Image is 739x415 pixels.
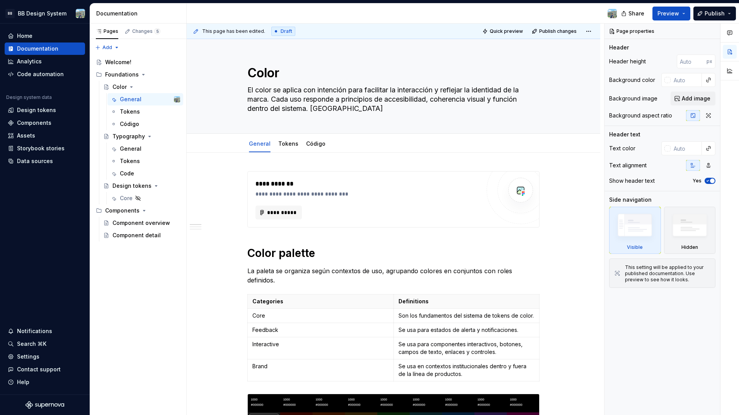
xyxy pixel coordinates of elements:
[247,246,540,260] h1: Color palette
[252,312,389,320] p: Core
[17,327,52,335] div: Notifications
[539,28,577,34] span: Publish changes
[617,7,649,20] button: Share
[107,143,183,155] a: General
[17,353,39,361] div: Settings
[705,10,725,17] span: Publish
[107,192,183,204] a: Core
[93,56,183,68] a: Welcome!
[5,117,85,129] a: Components
[664,207,716,254] div: Hidden
[682,95,710,102] span: Add image
[5,30,85,42] a: Home
[609,177,655,185] div: Show header text
[5,155,85,167] a: Data sources
[93,42,122,53] button: Add
[281,28,292,34] span: Draft
[625,264,710,283] div: This setting will be applied to your published documentation. Use preview to see how it looks.
[398,312,535,320] p: Son los fundamentos del sistema de tokens de color.
[5,43,85,55] a: Documentation
[671,141,702,155] input: Auto
[249,140,271,147] a: General
[275,135,301,151] div: Tokens
[174,96,180,102] img: Sergio
[6,94,52,100] div: Design system data
[627,244,643,250] div: Visible
[107,167,183,180] a: Code
[609,162,647,169] div: Text alignment
[609,196,652,204] div: Side navigation
[105,207,140,214] div: Components
[490,28,523,34] span: Quick preview
[5,104,85,116] a: Design tokens
[247,266,540,285] p: La paleta se organiza según contextos de uso, agrupando colores en conjuntos con roles definidos.
[2,5,88,22] button: BBBB Design SystemSergio
[17,145,65,152] div: Storybook stories
[252,340,389,348] p: Interactive
[120,108,140,116] div: Tokens
[628,10,644,17] span: Share
[398,340,535,356] p: Se usa para componentes interactivos, botones, campos de texto, enlaces y controles.
[5,350,85,363] a: Settings
[107,105,183,118] a: Tokens
[100,130,183,143] a: Typography
[5,55,85,68] a: Analytics
[93,204,183,217] div: Components
[100,229,183,242] a: Component detail
[252,298,389,305] p: Categories
[398,362,535,378] p: Se usa en contextos institucionales dentro y fuera de la línea de productos.
[93,68,183,81] div: Foundations
[120,95,141,103] div: General
[609,145,635,152] div: Text color
[657,10,679,17] span: Preview
[530,26,580,37] button: Publish changes
[652,7,690,20] button: Preview
[693,7,736,20] button: Publish
[17,157,53,165] div: Data sources
[96,28,118,34] div: Pages
[120,170,134,177] div: Code
[105,71,139,78] div: Foundations
[112,83,127,91] div: Color
[609,207,661,254] div: Visible
[100,217,183,229] a: Component overview
[252,362,389,370] p: Brand
[278,140,298,147] a: Tokens
[132,28,160,34] div: Changes
[17,45,58,53] div: Documentation
[107,118,183,130] a: Código
[5,338,85,350] button: Search ⌘K
[5,142,85,155] a: Storybook stories
[609,95,657,102] div: Background image
[26,401,64,409] svg: Supernova Logo
[677,54,707,68] input: Auto
[252,326,389,334] p: Feedback
[96,10,183,17] div: Documentation
[17,132,35,139] div: Assets
[608,9,617,18] img: Sergio
[17,340,46,348] div: Search ⌘K
[105,58,131,66] div: Welcome!
[5,325,85,337] button: Notifications
[100,180,183,192] a: Design tokens
[671,92,715,105] button: Add image
[17,70,64,78] div: Code automation
[609,58,646,65] div: Header height
[17,32,32,40] div: Home
[480,26,526,37] button: Quick preview
[18,10,66,17] div: BB Design System
[306,140,325,147] a: Código
[609,112,672,119] div: Background aspect ratio
[93,56,183,242] div: Page tree
[120,120,139,128] div: Código
[112,133,145,140] div: Typography
[681,244,698,250] div: Hidden
[76,9,85,18] img: Sergio
[5,129,85,142] a: Assets
[5,68,85,80] a: Code automation
[609,76,655,84] div: Background color
[5,9,15,18] div: BB
[609,44,629,51] div: Header
[17,366,61,373] div: Contact support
